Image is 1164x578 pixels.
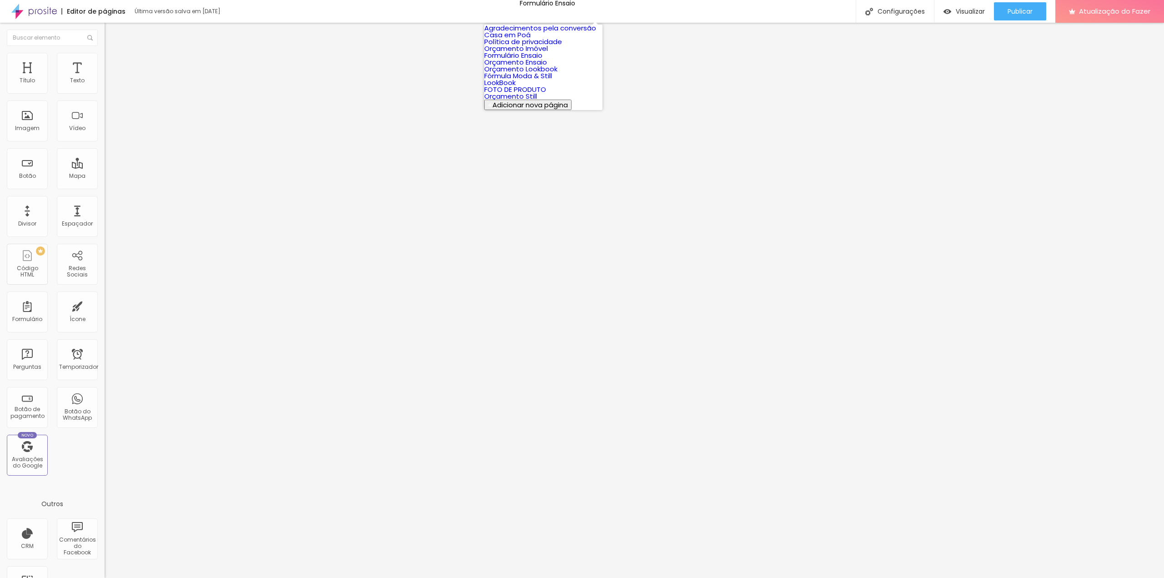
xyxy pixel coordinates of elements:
font: Botão [19,172,36,180]
font: Outros [41,499,63,508]
font: Avaliações do Google [12,455,43,469]
a: Política de privacidade [484,37,562,46]
font: Mapa [69,172,85,180]
a: Agradecimentos pela conversão [484,23,596,33]
img: Ícone [865,8,873,15]
img: Ícone [87,35,93,40]
a: Casa em Poá [484,30,531,40]
font: Imagem [15,124,40,132]
font: Código HTML [17,264,38,278]
a: Orçamento Lookbook [484,64,557,74]
a: Orçamento Still [484,91,537,101]
font: Comentários do Facebook [59,536,96,557]
a: Fórmula Moda & Still [484,71,552,80]
font: Publicar [1008,7,1033,16]
font: Vídeo [69,124,85,132]
font: Temporizador [59,363,98,371]
font: Espaçador [62,220,93,227]
font: Última versão salva em [DATE] [135,7,221,15]
font: Visualizar [956,7,985,16]
font: Redes Sociais [67,264,88,278]
button: Publicar [994,2,1046,20]
button: Adicionar nova página [484,100,572,110]
button: Visualizar [934,2,994,20]
a: Formulário Ensaio [484,50,542,60]
font: Texto [70,76,85,84]
img: view-1.svg [943,8,951,15]
font: Ícone [70,315,85,323]
font: Atualização do Fazer [1079,6,1150,16]
font: Divisor [18,220,36,227]
font: Título [20,76,35,84]
font: Novo [21,432,34,438]
iframe: Editor [105,23,1164,578]
input: Buscar elemento [7,30,98,46]
font: Botão de pagamento [10,405,45,419]
a: FOTO DE PRODUTO [484,85,546,94]
a: Orçamento Imóvel [484,44,548,53]
a: LookBook [484,78,516,87]
a: Orçamento Ensaio [484,57,547,67]
font: Botão do WhatsApp [63,407,92,422]
font: CRM [21,542,34,550]
font: Formulário [12,315,42,323]
font: Editor de páginas [67,7,125,16]
font: Perguntas [13,363,41,371]
font: Configurações [878,7,925,16]
font: Adicionar nova página [492,100,568,110]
